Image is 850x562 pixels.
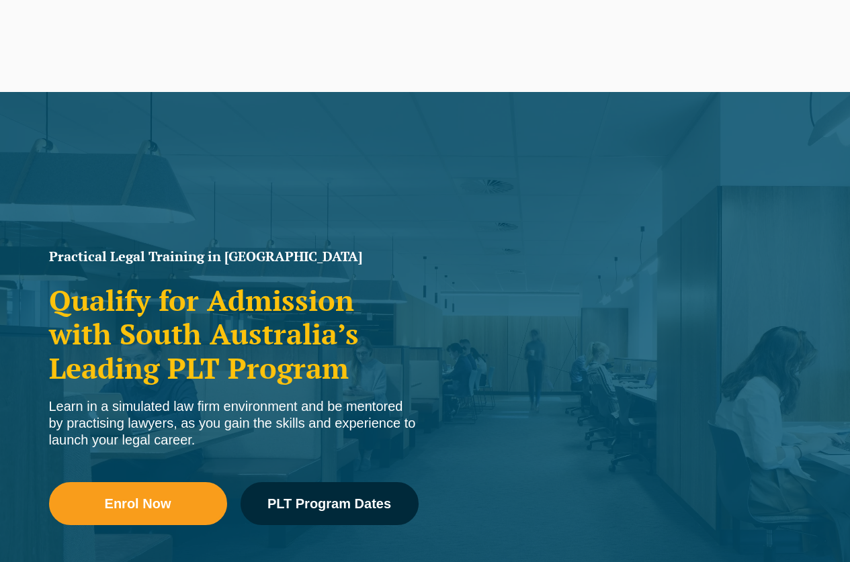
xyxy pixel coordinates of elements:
span: Enrol Now [105,497,171,510]
h2: Qualify for Admission with South Australia’s Leading PLT Program [49,283,419,385]
h1: Practical Legal Training in [GEOGRAPHIC_DATA] [49,250,419,263]
div: Learn in a simulated law firm environment and be mentored by practising lawyers, as you gain the ... [49,398,419,449]
span: PLT Program Dates [267,497,391,510]
a: Enrol Now [49,482,227,525]
a: PLT Program Dates [241,482,419,525]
